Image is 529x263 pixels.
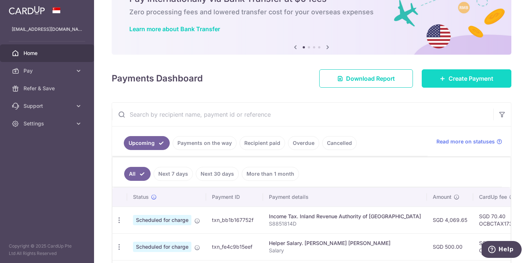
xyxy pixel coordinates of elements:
[322,136,357,150] a: Cancelled
[427,233,473,260] td: SGD 500.00
[473,233,521,260] td: SGD 9.00 OCBC18
[154,167,193,181] a: Next 7 days
[133,215,191,225] span: Scheduled for charge
[133,193,149,201] span: Status
[129,8,494,17] h6: Zero processing fees and lowered transfer cost for your overseas expenses
[240,136,285,150] a: Recipient paid
[269,220,421,227] p: S8851814D
[436,138,502,145] a: Read more on statuses
[436,138,495,145] span: Read more on statuses
[242,167,299,181] a: More than 1 month
[479,193,507,201] span: CardUp fee
[24,85,72,92] span: Refer & Save
[129,25,220,33] a: Learn more about Bank Transfer
[12,26,82,33] p: [EMAIL_ADDRESS][DOMAIN_NAME]
[206,207,263,233] td: txn_bb1b167752f
[482,241,522,259] iframe: Opens a widget where you can find more information
[422,69,511,88] a: Create Payment
[173,136,237,150] a: Payments on the way
[346,74,395,83] span: Download Report
[124,136,170,150] a: Upcoming
[9,6,45,15] img: CardUp
[24,102,72,110] span: Support
[269,240,421,247] div: Helper Salary. [PERSON_NAME] [PERSON_NAME]
[24,120,72,127] span: Settings
[449,74,493,83] span: Create Payment
[112,103,493,126] input: Search by recipient name, payment id or reference
[206,187,263,207] th: Payment ID
[24,50,72,57] span: Home
[24,67,72,74] span: Pay
[206,233,263,260] td: txn_fe4c9b15eef
[269,213,421,220] div: Income Tax. Inland Revenue Authority of [GEOGRAPHIC_DATA]
[133,242,191,252] span: Scheduled for charge
[473,207,521,233] td: SGD 70.40 OCBCTAX173
[112,72,203,85] h4: Payments Dashboard
[427,207,473,233] td: SGD 4,069.65
[433,193,451,201] span: Amount
[319,69,413,88] a: Download Report
[269,247,421,254] p: Salary
[124,167,151,181] a: All
[288,136,319,150] a: Overdue
[196,167,239,181] a: Next 30 days
[263,187,427,207] th: Payment details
